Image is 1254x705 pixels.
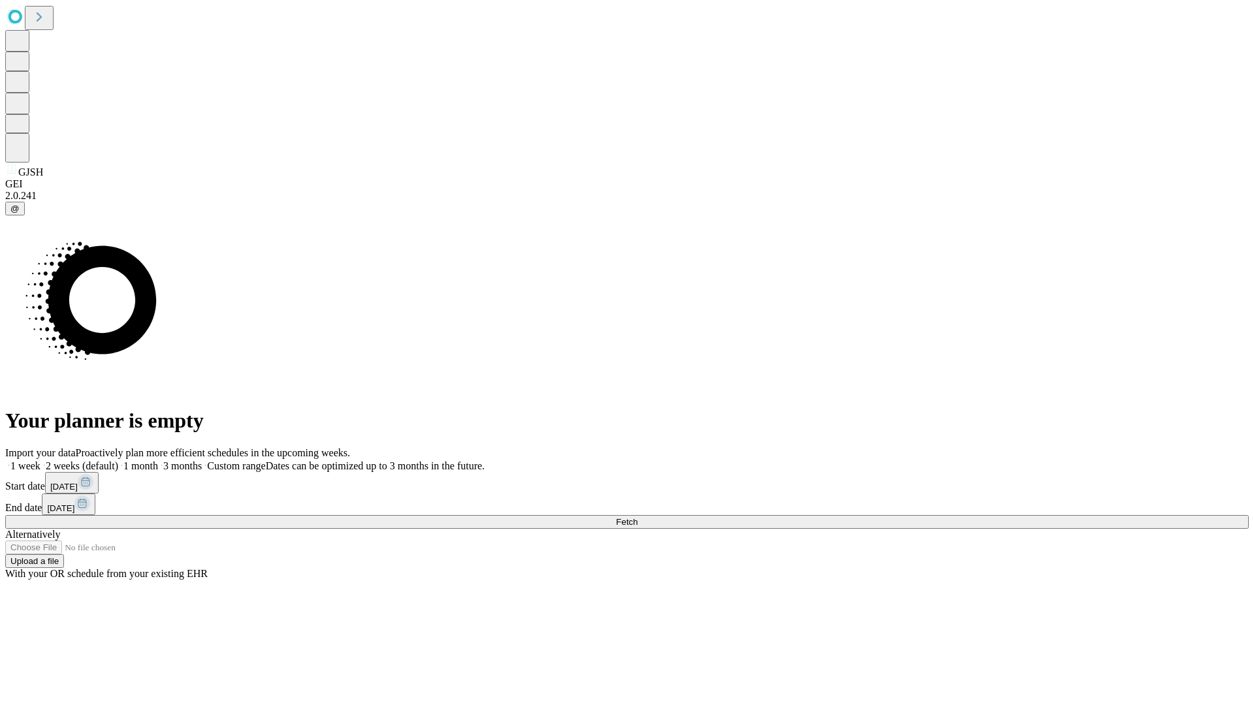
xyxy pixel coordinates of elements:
div: Start date [5,472,1249,493]
span: Proactively plan more efficient schedules in the upcoming weeks. [76,447,350,458]
div: GEI [5,178,1249,190]
span: [DATE] [50,482,78,492]
button: [DATE] [45,472,99,493]
span: 3 months [163,460,202,471]
span: Alternatively [5,529,60,540]
span: GJSH [18,166,43,178]
button: [DATE] [42,493,95,515]
span: [DATE] [47,503,74,513]
span: Dates can be optimized up to 3 months in the future. [266,460,485,471]
div: End date [5,493,1249,515]
span: Import your data [5,447,76,458]
span: Fetch [616,517,637,527]
span: 1 week [10,460,40,471]
span: @ [10,204,20,213]
span: Custom range [207,460,265,471]
span: 1 month [123,460,158,471]
span: With your OR schedule from your existing EHR [5,568,208,579]
button: Upload a file [5,554,64,568]
div: 2.0.241 [5,190,1249,202]
button: @ [5,202,25,215]
span: 2 weeks (default) [46,460,118,471]
button: Fetch [5,515,1249,529]
h1: Your planner is empty [5,409,1249,433]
